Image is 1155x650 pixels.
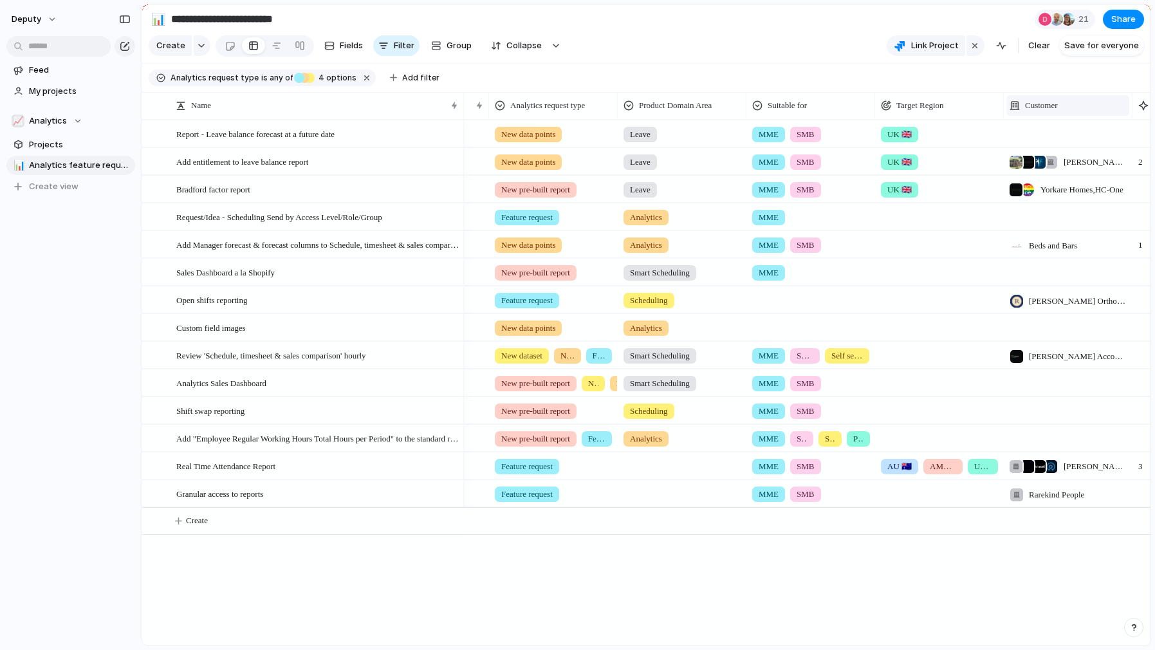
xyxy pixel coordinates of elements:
[483,35,548,56] button: Collapse
[759,183,779,196] span: MME
[501,349,542,362] span: New dataset
[825,432,835,445] span: Self serve
[14,158,23,173] div: 📊
[911,39,959,52] span: Link Project
[1028,39,1050,52] span: Clear
[176,209,382,224] span: Request/Idea - Scheduling Send by Access Level/Role/Group
[759,349,779,362] span: MME
[831,349,863,362] span: Self serve
[759,128,779,141] span: MME
[759,156,779,169] span: MME
[797,349,813,362] span: SMB
[501,432,570,445] span: New pre-built report
[148,9,169,30] button: 📊
[797,432,807,445] span: SMB
[176,431,459,445] span: Add "Employee Regular Working Hours Total Hours per Period" to the standard report > Team Member ...
[6,111,135,131] button: 📈Analytics
[930,460,956,473] span: AMER 🇺🇸
[630,128,651,141] span: Leave
[1040,183,1123,196] span: Yorkare Homes , HC-One
[1029,350,1127,363] span: [PERSON_NAME] Accommodation
[797,128,814,141] span: SMB
[630,322,662,335] span: Analytics
[176,126,335,141] span: Report - Leave balance forecast at a future date
[1103,10,1144,29] button: Share
[588,377,598,390] span: New dataset
[268,72,293,84] span: any of
[759,377,779,390] span: MME
[501,377,570,390] span: New pre-built report
[797,239,814,252] span: SMB
[373,35,420,56] button: Filter
[797,460,814,473] span: SMB
[176,154,308,169] span: Add entitlement to leave balance report
[382,69,447,87] button: Add filter
[630,239,662,252] span: Analytics
[1133,149,1148,169] span: 2
[176,292,247,307] span: Open shifts reporting
[588,432,605,445] span: Feature request
[261,72,268,84] span: is
[1029,239,1077,252] span: Beds and Bars
[1025,99,1058,112] span: Customer
[510,99,585,112] span: Analytics request type
[630,156,651,169] span: Leave
[1064,39,1139,52] span: Save for everyone
[630,377,690,390] span: Smart Scheduling
[171,72,259,84] span: Analytics request type
[176,237,459,252] span: Add Manager forecast & forecast columns to Schedule, timesheet & sales comparison report
[315,73,326,82] span: 4
[12,115,24,127] div: 📈
[151,10,165,28] div: 📊
[1059,35,1144,56] button: Save for everyone
[797,183,814,196] span: SMB
[29,64,131,77] span: Feed
[501,128,555,141] span: New data points
[630,349,690,362] span: Smart Scheduling
[1064,156,1127,169] span: [PERSON_NAME] Hotel Group , [GEOGRAPHIC_DATA] , Yorkare Homes , CHD Living , Farncombe Life Limited
[630,266,690,279] span: Smart Scheduling
[1133,232,1148,252] span: 1
[176,181,250,196] span: Bradford factor report
[176,458,275,473] span: Real Time Attendance Report
[759,460,779,473] span: MME
[501,460,553,473] span: Feature request
[639,99,712,112] span: Product Domain Area
[1111,13,1136,26] span: Share
[887,35,965,56] button: Link Project
[501,156,555,169] span: New data points
[6,156,135,175] a: 📊Analytics feature requests
[6,135,135,154] a: Projects
[759,239,779,252] span: MME
[630,211,662,224] span: Analytics
[259,71,295,85] button: isany of
[186,514,208,527] span: Create
[797,405,814,418] span: SMB
[319,35,368,56] button: Fields
[402,72,439,84] span: Add filter
[1029,295,1127,308] span: [PERSON_NAME] Orthopaedics
[797,488,814,501] span: SMB
[29,138,131,151] span: Projects
[6,177,135,196] button: Create view
[501,266,570,279] span: New pre-built report
[176,375,266,390] span: Analytics Sales Dashboard
[630,405,668,418] span: Scheduling
[506,39,542,52] span: Collapse
[1029,488,1084,501] span: Rarekind People
[501,294,553,307] span: Feature request
[1133,453,1148,473] span: 3
[29,85,131,98] span: My projects
[501,322,555,335] span: New data points
[29,115,67,127] span: Analytics
[1023,35,1055,56] button: Clear
[887,460,912,473] span: AU 🇦🇺
[853,432,864,445] span: Partner
[149,35,192,56] button: Create
[294,71,359,85] button: 4 options
[593,349,605,362] span: Feature request
[6,82,135,101] a: My projects
[759,488,779,501] span: MME
[560,349,575,362] span: New data points
[759,211,779,224] span: MME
